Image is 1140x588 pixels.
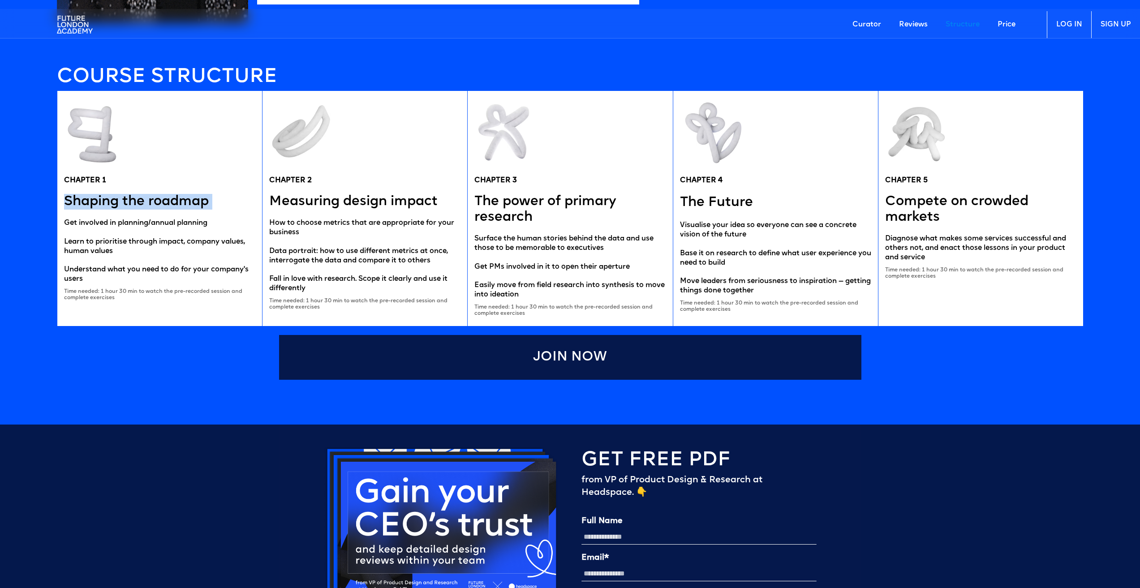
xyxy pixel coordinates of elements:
label: Email* [581,554,817,562]
div: How to choose metrics that are appropriate for your business Data portrait: how to use different ... [269,219,460,293]
h4: Course STRUCTURE [57,68,1083,86]
a: LOG IN [1047,11,1091,38]
h5: CHAPTER 3 [474,176,517,185]
a: Price [989,11,1024,38]
h4: GET FREE PDF [581,451,731,470]
h5: CHAPTER 2 [269,176,312,185]
div: Surface the human stories behind the data and use those to be memorable to executives Get PMs inv... [474,234,666,300]
h5: The Future [680,194,753,212]
div: Visualise your idea so everyone can see a concrete vision of the future Base it on research to de... [680,221,871,295]
div: Time needed: 1 hour 30 min to watch the pre-recorded session and complete exercises [269,298,460,311]
div: Time needed: 1 hour 30 min to watch the pre-recorded session and complete exercises [680,300,871,313]
a: Join Now [279,335,861,380]
a: SIGN UP [1091,11,1140,38]
div: Time needed: 1 hour 30 min to watch the pre-recorded session and complete exercises [64,288,255,301]
h5: CHAPTER 5 [885,176,928,185]
a: Curator [843,11,890,38]
label: Full Name [581,517,817,526]
a: Structure [937,11,989,38]
h5: The power of primary research [474,194,666,225]
div: Diagnose what makes some services successful and others not, and enact those lessons in your prod... [885,234,1076,262]
div: Time needed: 1 hour 30 min to watch the pre-recorded session and complete exercises [885,267,1076,280]
h5: Measuring design impact [269,194,438,210]
h5: CHAPTER 4 [680,176,723,185]
div: Get involved in planning/annual planning Learn to prioritise through impact, company values, huma... [64,219,255,284]
h5: Shaping the roadmap [64,194,209,210]
h5: Compete on crowded markets [885,194,1076,225]
a: Reviews [890,11,937,38]
div: Time needed: 1 hour 30 min to watch the pre-recorded session and complete exercises [474,304,666,317]
div: from VP of Product Design & Research at Headspace. 👇 [581,474,817,499]
h5: CHAPTER 1 [64,176,106,185]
